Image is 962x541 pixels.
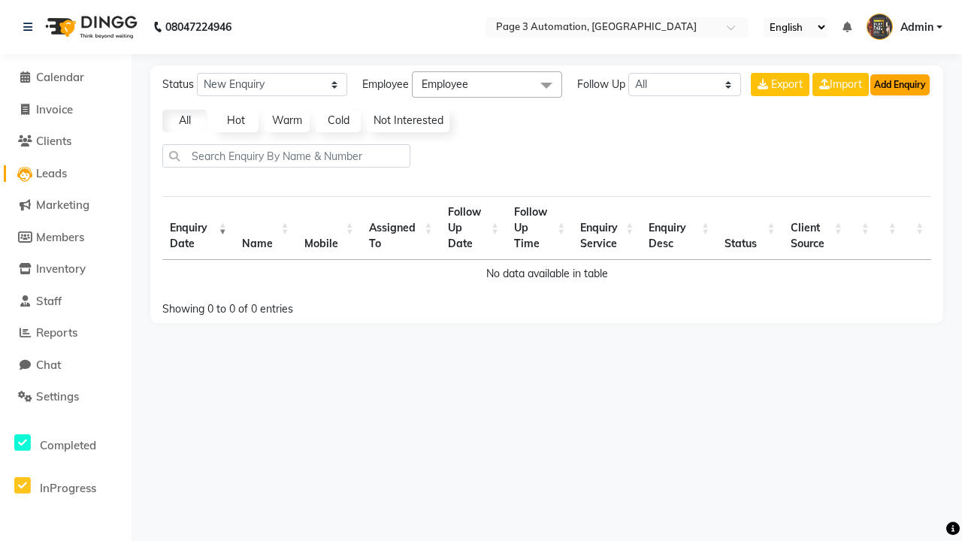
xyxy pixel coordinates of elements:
[234,196,297,260] th: Name: activate to sort column ascending
[422,77,468,91] span: Employee
[904,196,931,260] th: : activate to sort column ascending
[4,69,128,86] a: Calendar
[162,292,470,317] div: Showing 0 to 0 of 0 entries
[362,196,440,260] th: Assigned To : activate to sort column ascending
[751,73,809,96] button: Export
[4,133,128,150] a: Clients
[367,110,449,132] a: Not Interested
[4,197,128,214] a: Marketing
[36,134,71,148] span: Clients
[867,14,893,40] img: Admin
[4,388,128,406] a: Settings
[38,6,141,48] img: logo
[162,260,931,288] td: No data available in table
[4,293,128,310] a: Staff
[4,325,128,342] a: Reports
[877,196,904,260] th: : activate to sort column ascending
[717,196,783,260] th: Status: activate to sort column ascending
[36,102,73,116] span: Invoice
[440,196,507,260] th: Follow Up Date: activate to sort column ascending
[4,165,128,183] a: Leads
[4,229,128,246] a: Members
[162,77,194,92] span: Status
[900,20,933,35] span: Admin
[812,73,869,96] a: Import
[771,77,803,91] span: Export
[36,70,84,84] span: Calendar
[165,6,231,48] b: 08047224946
[783,196,850,260] th: Client Source: activate to sort column ascending
[213,110,259,132] a: Hot
[36,325,77,340] span: Reports
[850,196,877,260] th: : activate to sort column ascending
[577,77,625,92] span: Follow Up
[4,261,128,278] a: Inventory
[4,101,128,119] a: Invoice
[316,110,361,132] a: Cold
[4,357,128,374] a: Chat
[162,144,410,168] input: Search Enquiry By Name & Number
[36,294,62,308] span: Staff
[870,74,930,95] button: Add Enquiry
[573,196,641,260] th: Enquiry Service : activate to sort column ascending
[162,196,234,260] th: Enquiry Date: activate to sort column ascending
[297,196,362,260] th: Mobile : activate to sort column ascending
[265,110,310,132] a: Warm
[162,110,207,132] a: All
[36,389,79,403] span: Settings
[36,261,86,276] span: Inventory
[40,438,96,452] span: Completed
[36,198,89,212] span: Marketing
[362,77,409,92] span: Employee
[40,481,96,495] span: InProgress
[641,196,717,260] th: Enquiry Desc: activate to sort column ascending
[36,358,61,372] span: Chat
[507,196,573,260] th: Follow Up Time : activate to sort column ascending
[36,166,67,180] span: Leads
[36,230,84,244] span: Members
